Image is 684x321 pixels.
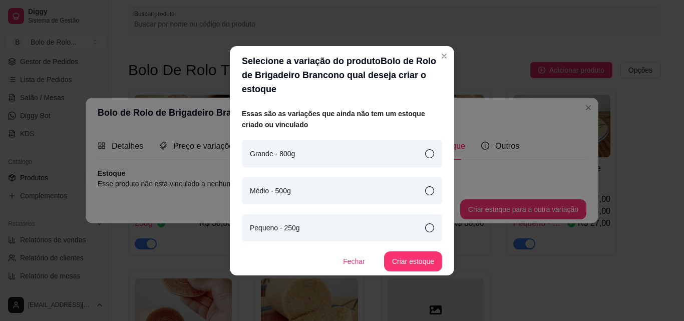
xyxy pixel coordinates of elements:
[250,222,300,233] article: Pequeno - 250g
[230,46,454,104] header: Selecione a variação do produto Bolo de Rolo de Brigadeiro Branco no qual deseja criar o estoque
[384,251,442,271] button: Criar estoque
[250,185,291,196] article: Médio - 500g
[436,48,452,64] button: Close
[250,148,295,159] article: Grande - 800g
[334,251,374,271] button: Fechar
[242,108,442,130] article: Essas são as variações que ainda não tem um estoque criado ou vinculado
